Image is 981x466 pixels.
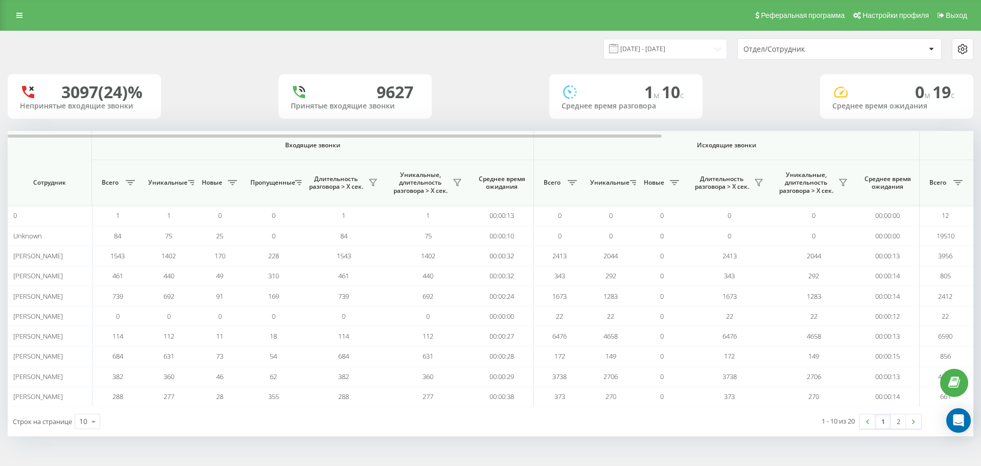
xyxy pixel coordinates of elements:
span: 692 [423,292,433,301]
div: 1 - 10 из 20 [822,416,855,426]
span: Исходящие звонки [558,141,896,149]
span: 1 [167,211,171,220]
span: 631 [163,351,174,361]
span: 277 [423,392,433,401]
span: 288 [338,392,349,401]
span: 0 [660,271,664,280]
td: 00:00:13 [856,246,920,266]
a: 1 [875,414,891,429]
td: 00:00:14 [856,266,920,286]
span: Настройки профиля [862,11,929,19]
span: 0 [426,312,430,321]
span: 0 [558,211,562,220]
span: 12 [942,211,949,220]
span: 1 [426,211,430,220]
div: Принятые входящие звонки [291,102,419,110]
td: 00:00:14 [856,387,920,407]
td: 00:00:12 [856,306,920,326]
span: 360 [163,372,174,381]
span: 461 [112,271,123,280]
span: 2706 [807,372,821,381]
span: 0 [116,312,120,321]
span: 112 [163,331,174,341]
td: 00:00:32 [470,246,534,266]
span: [PERSON_NAME] [13,312,63,321]
span: 75 [165,231,172,240]
span: 19 [932,81,955,103]
span: 149 [808,351,819,361]
span: 2706 [603,372,618,381]
span: 46 [216,372,223,381]
span: 18 [270,331,277,341]
span: 739 [112,292,123,301]
span: 0 [609,211,613,220]
td: 00:00:29 [470,367,534,387]
span: 805 [940,271,951,280]
span: 6476 [552,331,567,341]
span: [PERSON_NAME] [13,392,63,401]
span: 4658 [603,331,618,341]
td: 00:00:00 [470,306,534,326]
span: 0 [728,211,731,220]
td: 00:00:32 [470,266,534,286]
span: 292 [605,271,616,280]
span: [PERSON_NAME] [13,372,63,381]
span: 0 [342,312,345,321]
span: 28 [216,392,223,401]
span: 114 [112,331,123,341]
span: 1673 [722,292,737,301]
span: 631 [423,351,433,361]
span: 0 [218,312,222,321]
span: 382 [112,372,123,381]
span: Всего [97,179,123,187]
span: 0 [660,312,664,321]
span: 0 [660,211,664,220]
span: 343 [554,271,565,280]
td: 00:00:00 [856,226,920,246]
span: 25 [216,231,223,240]
span: Всего [925,179,950,187]
span: Длительность разговора > Х сек. [692,175,751,191]
span: 91 [216,292,223,301]
span: 49 [216,271,223,280]
span: Всего [539,179,565,187]
div: Open Intercom Messenger [946,408,971,433]
span: 11 [216,331,223,341]
span: Уникальные, длительность разговора > Х сек. [777,171,835,195]
span: 4658 [807,331,821,341]
span: 692 [163,292,174,301]
span: 0 [13,211,17,220]
span: 22 [810,312,818,321]
span: 684 [338,351,349,361]
td: 00:00:27 [470,326,534,346]
td: 00:00:13 [470,206,534,226]
span: 0 [660,372,664,381]
span: Строк на странице [13,417,72,426]
span: 684 [112,351,123,361]
a: 2 [891,414,906,429]
span: 0 [915,81,932,103]
span: 0 [660,251,664,260]
div: 3097 (24)% [61,82,143,102]
td: 00:00:24 [470,286,534,306]
span: Пропущенные [250,179,292,187]
td: 00:00:10 [470,226,534,246]
div: 9627 [377,82,413,102]
span: 0 [272,231,275,240]
span: 1283 [603,292,618,301]
span: 292 [808,271,819,280]
span: 739 [338,292,349,301]
span: 461 [338,271,349,280]
span: 1402 [161,251,176,260]
span: 0 [272,211,275,220]
span: 0 [660,392,664,401]
span: 0 [167,312,171,321]
td: 00:00:38 [470,387,534,407]
span: 270 [605,392,616,401]
span: 2412 [938,292,952,301]
span: Новые [641,179,667,187]
span: 22 [942,312,949,321]
span: 1283 [807,292,821,301]
span: 84 [340,231,347,240]
span: 114 [338,331,349,341]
